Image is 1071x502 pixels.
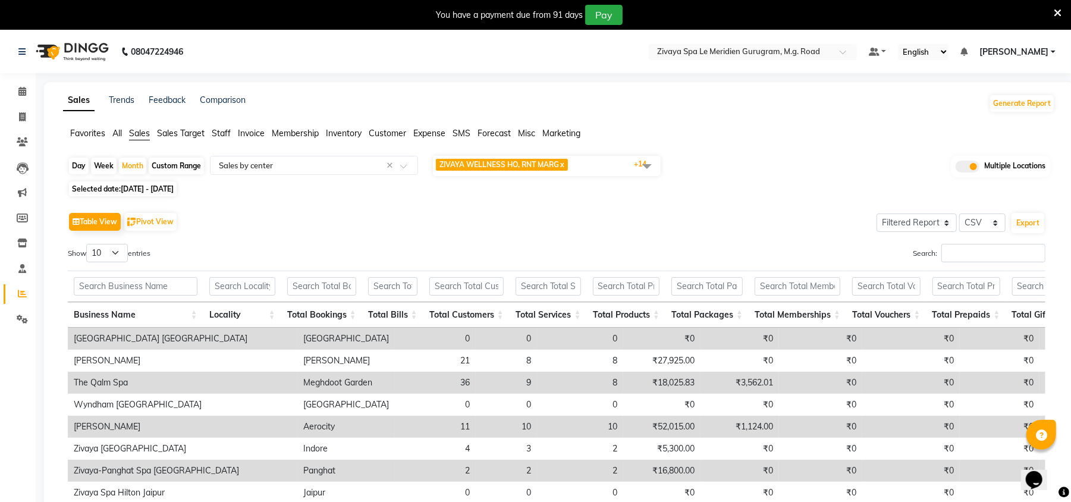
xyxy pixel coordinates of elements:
[623,438,701,460] td: ₹5,300.00
[518,128,535,139] span: Misc
[990,95,1054,112] button: Generate Report
[476,416,537,438] td: 10
[510,302,587,328] th: Total Services: activate to sort column ascending
[862,438,960,460] td: ₹0
[413,128,445,139] span: Expense
[476,394,537,416] td: 0
[1012,213,1044,233] button: Export
[127,218,136,227] img: pivot.png
[476,438,537,460] td: 3
[960,460,1039,482] td: ₹0
[476,372,537,394] td: 9
[395,372,476,394] td: 36
[862,416,960,438] td: ₹0
[63,90,95,111] a: Sales
[209,277,275,296] input: Search Locality
[960,416,1039,438] td: ₹0
[587,302,665,328] th: Total Products: activate to sort column ascending
[862,460,960,482] td: ₹0
[559,160,564,169] a: x
[395,460,476,482] td: 2
[537,460,623,482] td: 2
[585,5,623,25] button: Pay
[124,213,177,231] button: Pivot View
[960,328,1039,350] td: ₹0
[634,159,655,168] span: +14
[476,328,537,350] td: 0
[109,95,134,105] a: Trends
[701,460,779,482] td: ₹0
[537,350,623,372] td: 8
[852,277,921,296] input: Search Total Vouchers
[960,350,1039,372] td: ₹0
[395,438,476,460] td: 4
[129,128,150,139] span: Sales
[984,161,1045,172] span: Multiple Locations
[779,372,862,394] td: ₹0
[779,328,862,350] td: ₹0
[30,35,112,68] img: logo
[70,128,105,139] span: Favorites
[453,128,470,139] span: SMS
[68,302,203,328] th: Business Name: activate to sort column ascending
[238,128,265,139] span: Invoice
[423,302,510,328] th: Total Customers: activate to sort column ascending
[297,372,395,394] td: Meghdoot Garden
[149,158,204,174] div: Custom Range
[537,372,623,394] td: 8
[623,416,701,438] td: ₹52,015.00
[387,159,397,172] span: Clear all
[439,160,559,169] span: ZIVAYA WELLNESS HO, RNT MARG
[623,350,701,372] td: ₹27,925.00
[960,394,1039,416] td: ₹0
[69,213,121,231] button: Table View
[542,128,580,139] span: Marketing
[862,328,960,350] td: ₹0
[623,372,701,394] td: ₹18,025.83
[68,328,297,350] td: [GEOGRAPHIC_DATA] [GEOGRAPHIC_DATA]
[516,277,581,296] input: Search Total Services
[395,350,476,372] td: 21
[623,460,701,482] td: ₹16,800.00
[701,416,779,438] td: ₹1,124.00
[297,416,395,438] td: Aerocity
[131,35,183,68] b: 08047224946
[623,394,701,416] td: ₹0
[69,158,89,174] div: Day
[74,277,197,296] input: Search Business Name
[119,158,146,174] div: Month
[941,244,1045,262] input: Search:
[86,244,128,262] select: Showentries
[68,394,297,416] td: Wyndham [GEOGRAPHIC_DATA]
[779,416,862,438] td: ₹0
[68,372,297,394] td: The Qalm Spa
[478,128,511,139] span: Forecast
[157,128,205,139] span: Sales Target
[436,9,583,21] div: You have a payment due from 91 days
[701,350,779,372] td: ₹0
[862,394,960,416] td: ₹0
[395,416,476,438] td: 11
[537,328,623,350] td: 0
[476,350,537,372] td: 8
[476,460,537,482] td: 2
[149,95,186,105] a: Feedback
[779,350,862,372] td: ₹0
[671,277,743,296] input: Search Total Packages
[701,438,779,460] td: ₹0
[932,277,1000,296] input: Search Total Prepaids
[68,416,297,438] td: [PERSON_NAME]
[368,277,417,296] input: Search Total Bills
[913,244,1045,262] label: Search:
[297,438,395,460] td: Indore
[121,184,174,193] span: [DATE] - [DATE]
[68,460,297,482] td: Zivaya-Panghat Spa [GEOGRAPHIC_DATA]
[68,438,297,460] td: Zivaya [GEOGRAPHIC_DATA]
[862,372,960,394] td: ₹0
[749,302,846,328] th: Total Memberships: activate to sort column ascending
[297,328,395,350] td: [GEOGRAPHIC_DATA]
[200,95,246,105] a: Comparison
[68,244,150,262] label: Show entries
[395,328,476,350] td: 0
[960,438,1039,460] td: ₹0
